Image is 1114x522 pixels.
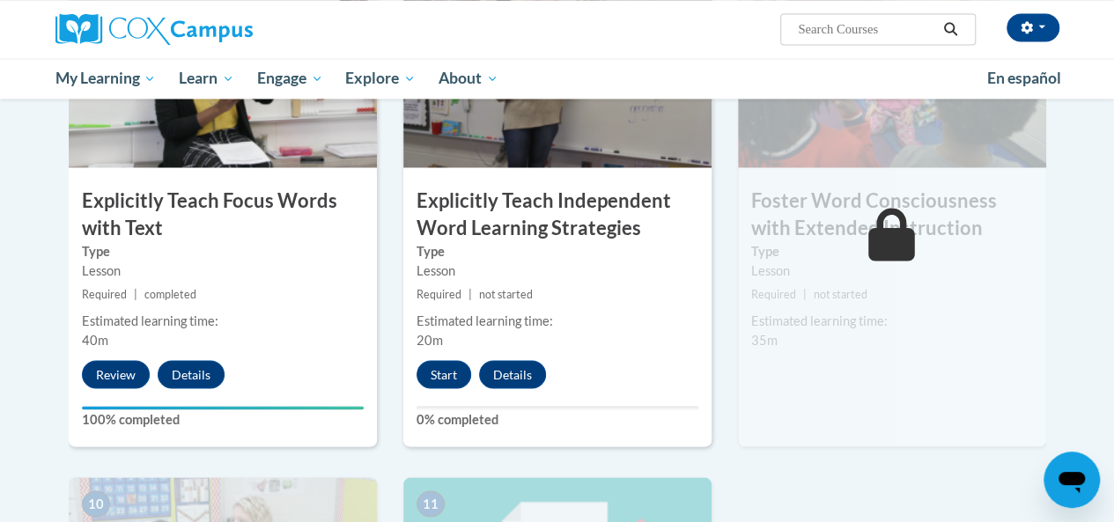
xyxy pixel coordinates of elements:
a: En español [976,60,1073,97]
span: 11 [417,490,445,517]
label: 0% completed [417,409,698,429]
h3: Foster Word Consciousness with Extended Instruction [738,187,1046,241]
span: Required [751,287,796,300]
span: Explore [345,68,416,89]
button: Search [937,18,963,40]
div: Your progress [82,406,364,409]
span: | [468,287,472,300]
img: Cox Campus [55,13,253,45]
h3: Explicitly Teach Independent Word Learning Strategies [403,187,712,241]
button: Details [479,360,546,388]
a: Learn [167,58,246,99]
div: Main menu [42,58,1073,99]
span: 10 [82,490,110,517]
div: Lesson [417,261,698,280]
span: not started [479,287,533,300]
span: completed [144,287,196,300]
div: Estimated learning time: [82,311,364,330]
span: Engage [257,68,323,89]
label: Type [82,241,364,261]
div: Estimated learning time: [751,311,1033,330]
label: Type [751,241,1033,261]
button: Review [82,360,150,388]
label: Type [417,241,698,261]
span: En español [987,69,1061,87]
span: My Learning [55,68,156,89]
button: Start [417,360,471,388]
a: Engage [246,58,335,99]
label: 100% completed [82,409,364,429]
h3: Explicitly Teach Focus Words with Text [69,187,377,241]
span: Required [82,287,127,300]
span: not started [814,287,867,300]
div: Lesson [82,261,364,280]
div: Lesson [751,261,1033,280]
span: | [134,287,137,300]
span: Learn [179,68,234,89]
div: Estimated learning time: [417,311,698,330]
a: My Learning [44,58,168,99]
span: 40m [82,332,108,347]
span: Required [417,287,461,300]
span: About [439,68,498,89]
span: 20m [417,332,443,347]
button: Details [158,360,225,388]
span: 35m [751,332,778,347]
a: About [427,58,510,99]
input: Search Courses [796,18,937,40]
iframe: Button to launch messaging window [1044,452,1100,508]
a: Cox Campus [55,13,373,45]
a: Explore [334,58,427,99]
span: | [803,287,807,300]
button: Account Settings [1007,13,1059,41]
